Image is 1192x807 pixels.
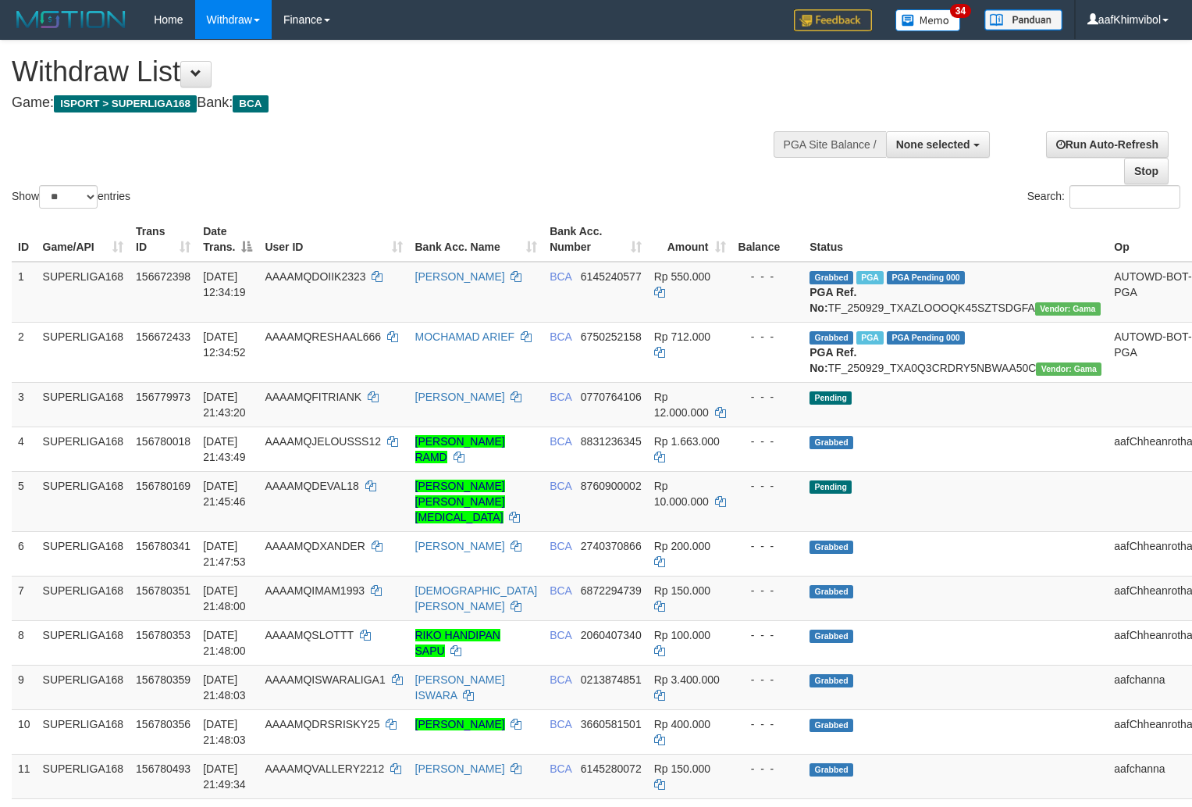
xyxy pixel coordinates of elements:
div: - - - [738,478,798,494]
td: SUPERLIGA168 [37,576,130,620]
td: 4 [12,427,37,471]
td: SUPERLIGA168 [37,754,130,798]
span: [DATE] 12:34:19 [203,270,246,298]
div: - - - [738,538,798,554]
span: BCA [550,480,571,492]
img: MOTION_logo.png [12,8,130,31]
b: PGA Ref. No: [809,286,856,314]
h1: Withdraw List [12,56,779,87]
span: [DATE] 21:45:46 [203,480,246,508]
span: Rp 100.000 [654,629,710,641]
label: Show entries [12,185,130,209]
span: AAAAMQDXANDER [265,540,365,552]
a: MOCHAMAD ARIEF [415,330,515,343]
span: Marked by aafsoycanthlai [856,331,884,345]
span: Rp 200.000 [654,540,710,552]
td: TF_250929_TXAZLOOOQK45SZTSDGFA [803,262,1108,323]
span: 156672398 [136,270,190,283]
span: Grabbed [809,630,853,643]
span: Grabbed [809,763,853,777]
span: Rp 400.000 [654,718,710,730]
td: SUPERLIGA168 [37,471,130,531]
span: BCA [550,391,571,403]
span: [DATE] 21:43:49 [203,435,246,463]
span: Grabbed [809,585,853,598]
span: Copy 2060407340 to clipboard [581,629,642,641]
th: Bank Acc. Number: activate to sort column ascending [543,217,648,262]
span: Rp 550.000 [654,270,710,283]
span: BCA [550,435,571,448]
span: 156780356 [136,718,190,730]
span: BCA [550,673,571,686]
span: Copy 6145280072 to clipboard [581,762,642,775]
span: Vendor URL: https://trx31.1velocity.biz [1036,362,1101,376]
button: None selected [886,131,990,158]
div: - - - [738,269,798,284]
span: 156780493 [136,762,190,775]
span: AAAAMQJELOUSSS12 [265,435,381,448]
span: Copy 3660581501 to clipboard [581,718,642,730]
a: RIKO HANDIPAN SAPU [415,629,500,657]
span: AAAAMQDOIIK2323 [265,270,365,283]
td: 9 [12,665,37,709]
td: SUPERLIGA168 [37,531,130,576]
span: 156780351 [136,584,190,597]
h4: Game: Bank: [12,95,779,111]
span: Grabbed [809,674,853,687]
select: Showentries [39,185,98,209]
span: Copy 6872294739 to clipboard [581,584,642,597]
span: AAAAMQISWARALIGA1 [265,673,385,686]
th: Game/API: activate to sort column ascending [37,217,130,262]
td: SUPERLIGA168 [37,382,130,427]
span: Copy 6750252158 to clipboard [581,330,642,343]
span: 156780353 [136,629,190,641]
a: [PERSON_NAME] RAMD [415,435,505,463]
span: ISPORT > SUPERLIGA168 [54,95,197,112]
td: 7 [12,576,37,620]
span: [DATE] 21:48:03 [203,718,246,746]
span: Copy 0213874851 to clipboard [581,673,642,686]
a: Run Auto-Refresh [1046,131,1169,158]
span: [DATE] 21:48:03 [203,673,246,702]
td: SUPERLIGA168 [37,262,130,323]
input: Search: [1069,185,1180,209]
span: Grabbed [809,331,853,345]
td: 1 [12,262,37,323]
td: 11 [12,754,37,798]
span: Rp 150.000 [654,584,710,597]
div: - - - [738,329,798,345]
span: Rp 712.000 [654,330,710,343]
span: Pending [809,480,852,494]
td: 10 [12,709,37,754]
span: Rp 10.000.000 [654,480,709,508]
td: 8 [12,620,37,665]
b: PGA Ref. No: [809,346,856,374]
span: Copy 0770764106 to clipboard [581,391,642,403]
a: [PERSON_NAME] [PERSON_NAME][MEDICAL_DATA] [415,480,505,523]
img: panduan.png [984,9,1062,30]
div: - - - [738,434,798,449]
span: PGA Pending [887,271,965,284]
span: Rp 3.400.000 [654,673,720,686]
span: BCA [550,718,571,730]
div: - - - [738,627,798,643]
th: Balance [732,217,804,262]
span: BCA [233,95,268,112]
span: BCA [550,584,571,597]
span: 156780169 [136,480,190,492]
td: 3 [12,382,37,427]
span: Marked by aafsoycanthlai [856,271,884,284]
span: Rp 12.000.000 [654,391,709,419]
td: SUPERLIGA168 [37,709,130,754]
a: [PERSON_NAME] [415,540,505,552]
td: 2 [12,322,37,382]
a: [PERSON_NAME] [415,270,505,283]
th: Amount: activate to sort column ascending [648,217,732,262]
td: TF_250929_TXA0Q3CRDRY5NBWAA50C [803,322,1108,382]
th: Trans ID: activate to sort column ascending [130,217,197,262]
a: [PERSON_NAME] [415,762,505,775]
span: Grabbed [809,436,853,449]
span: 156672433 [136,330,190,343]
img: Feedback.jpg [794,9,872,31]
span: Copy 2740370866 to clipboard [581,540,642,552]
